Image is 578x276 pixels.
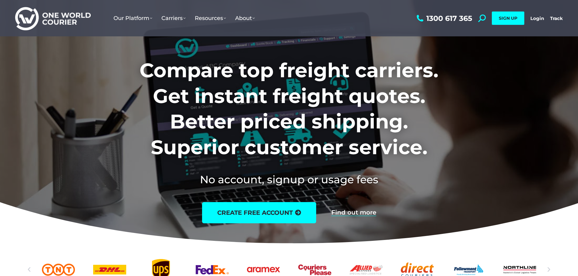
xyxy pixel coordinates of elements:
img: One World Courier [15,6,91,31]
h1: Compare top freight carriers. Get instant freight quotes. Better priced shipping. Superior custom... [100,58,478,160]
span: Carriers [161,15,186,22]
a: Find out more [331,209,376,216]
span: Resources [195,15,226,22]
span: About [235,15,255,22]
a: Resources [190,9,231,28]
span: Our Platform [113,15,152,22]
h2: No account, signup or usage fees [100,172,478,187]
a: create free account [202,202,316,223]
a: SIGN UP [492,12,524,25]
a: Login [530,15,544,21]
a: Our Platform [109,9,157,28]
a: Track [550,15,563,21]
span: SIGN UP [499,15,517,21]
a: About [231,9,259,28]
a: Carriers [157,9,190,28]
a: 1300 617 365 [415,15,472,22]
